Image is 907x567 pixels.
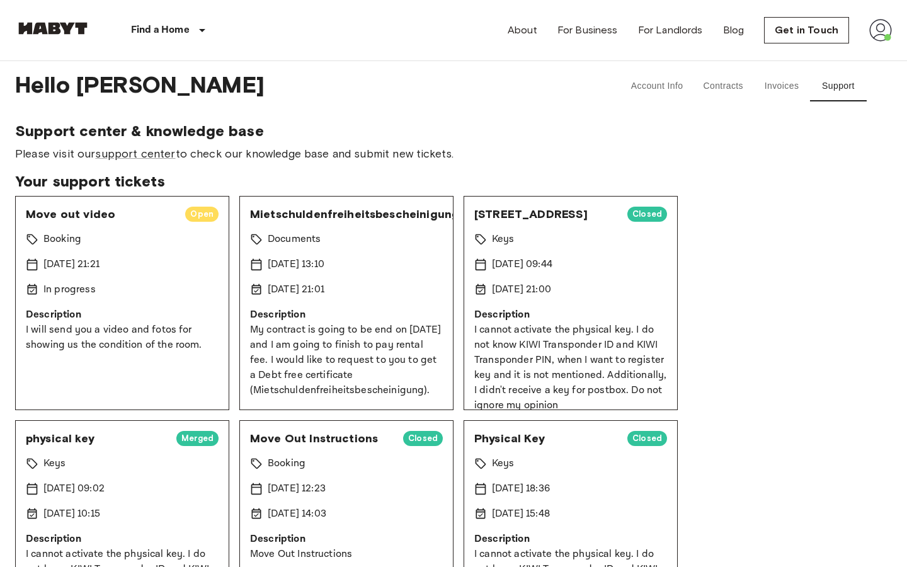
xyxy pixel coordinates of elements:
[403,432,443,445] span: Closed
[627,432,667,445] span: Closed
[26,431,166,446] span: physical key
[250,431,393,446] span: Move Out Instructions
[43,232,81,247] p: Booking
[474,323,667,413] p: I cannot activate the physical key. I do not know KIWI Transponder ID and KIWI Transponder PIN, w...
[492,507,550,522] p: [DATE] 15:48
[268,456,305,471] p: Booking
[492,232,515,247] p: Keys
[492,456,515,471] p: Keys
[185,208,219,220] span: Open
[43,481,105,496] p: [DATE] 09:02
[176,432,219,445] span: Merged
[131,23,190,38] p: Find a Home
[15,71,586,101] span: Hello [PERSON_NAME]
[95,147,175,161] a: support center
[492,481,550,496] p: [DATE] 18:36
[492,257,552,272] p: [DATE] 09:44
[43,456,66,471] p: Keys
[693,71,753,101] button: Contracts
[15,122,892,140] span: Support center & knowledge base
[627,208,667,220] span: Closed
[43,507,100,522] p: [DATE] 10:15
[26,532,219,547] p: Description
[26,307,219,323] p: Description
[474,307,667,323] p: Description
[250,307,443,323] p: Description
[474,431,617,446] span: Physical Key
[15,22,91,35] img: Habyt
[26,207,175,222] span: Move out video
[268,507,326,522] p: [DATE] 14:03
[638,23,703,38] a: For Landlords
[869,19,892,42] img: avatar
[250,207,459,222] span: Mietschuldenfreiheitsbescheinigung
[43,257,100,272] p: [DATE] 21:21
[764,17,849,43] a: Get in Touch
[15,172,892,191] span: Your support tickets
[26,323,219,353] p: I will send you a video and fotos for showing us the condition of the room.
[508,23,537,38] a: About
[250,532,443,547] p: Description
[621,71,693,101] button: Account Info
[557,23,618,38] a: For Business
[492,282,551,297] p: [DATE] 21:00
[268,282,324,297] p: [DATE] 21:01
[250,323,443,398] p: My contract is going to be end on [DATE] and I am going to finish to pay rental fee. I would like...
[474,532,667,547] p: Description
[43,282,96,297] p: In progress
[810,71,867,101] button: Support
[250,547,443,562] p: Move Out Instructions
[474,207,617,222] span: [STREET_ADDRESS]
[723,23,744,38] a: Blog
[268,481,326,496] p: [DATE] 12:23
[268,232,321,247] p: Documents
[268,257,324,272] p: [DATE] 13:10
[753,71,810,101] button: Invoices
[15,146,892,162] span: Please visit our to check our knowledge base and submit new tickets.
